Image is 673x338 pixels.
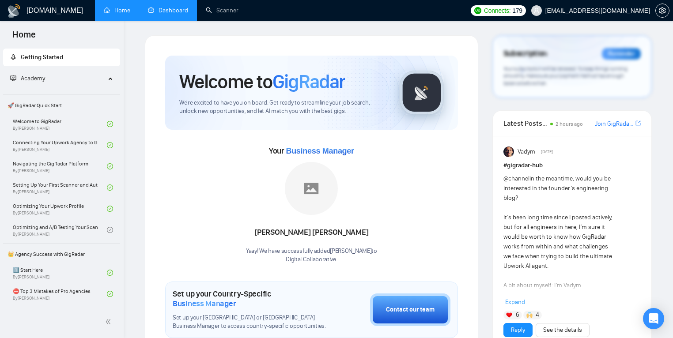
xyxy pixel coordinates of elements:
span: GigRadar [272,70,345,94]
img: logo [7,4,21,18]
a: Connecting Your Upwork Agency to GigRadarBy[PERSON_NAME] [13,135,107,155]
h1: # gigradar-hub [503,161,641,170]
a: export [635,119,641,128]
img: gigradar-logo.png [400,71,444,115]
span: 👑 Agency Success with GigRadar [4,245,119,263]
span: check-circle [107,270,113,276]
span: setting [656,7,669,14]
div: [PERSON_NAME] [PERSON_NAME] [246,225,377,240]
button: See the details [536,323,590,337]
a: Optimizing and A/B Testing Your Scanner for Better ResultsBy[PERSON_NAME] [13,220,107,240]
span: check-circle [107,163,113,169]
span: fund-projection-screen [10,75,16,81]
a: dashboardDashboard [148,7,188,14]
p: Digital Collaborative . [246,255,377,264]
a: Navigating the GigRadar PlatformBy[PERSON_NAME] [13,157,107,176]
span: Subscription [503,46,547,61]
span: We're excited to have you on board. Get ready to streamline your job search, unlock new opportuni... [179,99,386,116]
a: Setting Up Your First Scanner and Auto-BidderBy[PERSON_NAME] [13,178,107,197]
span: Home [5,28,43,47]
a: 1️⃣ Start HereBy[PERSON_NAME] [13,263,107,282]
a: Join GigRadar Slack Community [595,119,634,129]
a: setting [655,7,669,14]
div: Yaay! We have successfully added [PERSON_NAME] to [246,247,377,264]
a: Reply [511,325,525,335]
div: Open Intercom Messenger [643,308,664,329]
img: ❤️ [506,312,512,318]
span: check-circle [107,206,113,212]
a: See the details [543,325,582,335]
span: Business Manager [173,299,236,308]
a: Optimizing Your Upwork ProfileBy[PERSON_NAME] [13,199,107,218]
span: user [533,8,540,14]
span: Latest Posts from the GigRadar Community [503,118,548,129]
a: Welcome to GigRadarBy[PERSON_NAME] [13,114,107,134]
span: rocket [10,54,16,60]
a: searchScanner [206,7,238,14]
span: 🚀 GigRadar Quick Start [4,97,119,114]
button: Reply [503,323,533,337]
img: upwork-logo.png [474,7,481,14]
li: Getting Started [3,49,120,66]
span: Academy [10,75,45,82]
a: ⛔ Top 3 Mistakes of Pro AgenciesBy[PERSON_NAME] [13,284,107,304]
span: check-circle [107,121,113,127]
span: Your subscription will be renewed. To keep things running smoothly, make sure your payment method... [503,65,628,86]
span: 179 [512,6,522,15]
h1: Set up your Country-Specific [173,289,326,308]
span: export [635,120,641,127]
span: Vadym [518,147,535,157]
span: check-circle [107,142,113,148]
span: 6 [516,311,519,319]
img: placeholder.png [285,162,338,215]
span: 2 hours ago [556,121,583,127]
span: Your [269,146,354,156]
h1: Welcome to [179,70,345,94]
span: Getting Started [21,53,63,61]
span: double-left [105,317,114,326]
span: Set up your [GEOGRAPHIC_DATA] or [GEOGRAPHIC_DATA] Business Manager to access country-specific op... [173,314,326,330]
span: check-circle [107,227,113,233]
a: homeHome [104,7,130,14]
span: @channel [503,175,529,182]
img: 🙌 [526,312,533,318]
button: Contact our team [370,293,450,326]
span: 4 [536,311,539,319]
div: Contact our team [386,305,435,315]
div: Reminder [602,48,641,60]
span: Expand [505,298,525,306]
span: Business Manager [286,146,354,155]
span: check-circle [107,184,113,191]
span: [DATE] [541,148,553,156]
span: Connects: [484,6,510,15]
span: check-circle [107,291,113,297]
img: Vadym [503,146,514,157]
button: setting [655,4,669,18]
span: Academy [21,75,45,82]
